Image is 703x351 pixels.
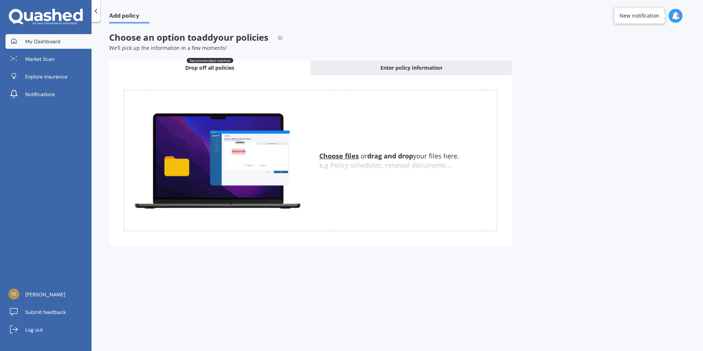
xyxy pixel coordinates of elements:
span: Drop off all policies [185,64,234,72]
span: to add your policies [187,31,268,43]
span: Log out [25,326,43,333]
a: [PERSON_NAME] [5,287,92,302]
img: 8d332faa65c093a94192abce790d67b7 [8,289,19,300]
span: [PERSON_NAME] [25,291,65,298]
span: Explore insurance [25,73,67,80]
a: Notifications [5,87,92,102]
a: My Dashboard [5,34,92,49]
span: Enter policy information [380,64,442,72]
a: Log out [5,322,92,337]
span: We’ll pick up the information in a few moments! [109,44,227,51]
span: Choose an option [109,31,283,43]
a: Submit feedback [5,305,92,319]
span: My Dashboard [25,38,60,45]
span: or your files here. [319,151,459,160]
div: New notification [620,12,659,19]
a: Market Scan [5,52,92,66]
span: Submit feedback [25,308,66,316]
b: drag and drop [367,151,413,160]
a: Explore insurance [5,69,92,84]
span: Notifications [25,91,55,98]
u: Choose files [319,151,359,160]
span: Add policy [109,12,149,22]
span: Recommended method [187,58,233,63]
img: upload.de96410c8ce839c3fdd5.gif [124,109,310,212]
span: Market Scan [25,55,55,63]
div: e.g Policy schedules, renewal documents... [319,161,497,169]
